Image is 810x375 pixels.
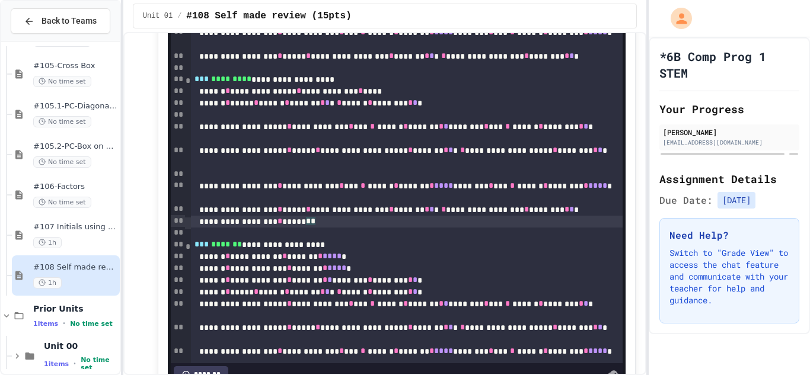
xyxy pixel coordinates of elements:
[70,320,113,328] span: No time set
[44,341,117,351] span: Unit 00
[717,192,755,209] span: [DATE]
[669,247,789,306] p: Switch to "Grade View" to access the chat feature and communicate with your teacher for help and ...
[659,171,799,187] h2: Assignment Details
[663,138,796,147] div: [EMAIL_ADDRESS][DOMAIN_NAME]
[33,277,62,289] span: 1h
[44,360,69,368] span: 1 items
[663,127,796,137] div: [PERSON_NAME]
[81,356,117,371] span: No time set
[659,193,713,207] span: Due Date:
[33,142,117,152] span: #105.2-PC-Box on Box
[11,8,110,34] button: Back to Teams
[33,101,117,111] span: #105.1-PC-Diagonal line
[33,222,117,232] span: #107 Initials using shapes(11pts)
[143,11,173,21] span: Unit 01
[33,76,91,87] span: No time set
[669,228,789,242] h3: Need Help?
[186,9,351,23] span: #108 Self made review (15pts)
[177,11,181,21] span: /
[42,15,97,27] span: Back to Teams
[33,156,91,168] span: No time set
[33,320,58,328] span: 1 items
[659,101,799,117] h2: Your Progress
[33,197,91,208] span: No time set
[33,182,117,192] span: #106-Factors
[33,116,91,127] span: No time set
[63,319,65,328] span: •
[658,5,695,32] div: My Account
[74,359,76,368] span: •
[33,237,62,248] span: 1h
[659,48,799,81] h1: *6B Comp Prog 1 STEM
[33,262,117,273] span: #108 Self made review (15pts)
[33,303,117,314] span: Prior Units
[33,61,117,71] span: #105-Cross Box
